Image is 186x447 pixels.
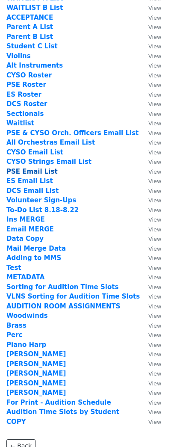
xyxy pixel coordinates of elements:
small: View [148,53,161,59]
small: View [148,313,161,319]
a: WAITLIST B List [6,4,63,12]
small: View [148,139,161,146]
small: View [148,178,161,184]
small: View [148,400,161,406]
a: Sorting for Audition Time Slots [6,283,118,291]
small: View [148,274,161,281]
small: View [148,370,161,377]
a: View [140,139,161,146]
a: View [140,370,161,377]
a: [PERSON_NAME] [6,389,66,397]
a: View [140,322,161,329]
a: View [140,264,161,272]
small: View [148,130,161,136]
a: Data Copy [6,235,44,243]
small: View [148,5,161,11]
a: Violins [6,52,31,60]
a: COPY [6,418,26,426]
a: View [140,129,161,137]
a: Waitlist [6,119,34,127]
a: View [140,177,161,185]
a: Mail Merge Data [6,245,66,252]
a: View [140,4,161,12]
a: Perc [6,331,22,339]
a: METADATA [6,273,44,281]
small: View [148,72,161,79]
a: View [140,418,161,426]
small: View [148,255,161,261]
a: View [140,225,161,233]
a: View [140,158,161,166]
a: VLNS Sorting for Audition Time Slots [6,293,140,300]
a: View [140,148,161,156]
a: View [140,81,161,89]
strong: PSE Email List [6,168,58,175]
a: View [140,62,161,69]
a: View [140,33,161,41]
small: View [148,236,161,242]
strong: CYSO Email List [6,148,63,156]
small: View [148,380,161,387]
a: Sectionals [6,110,44,118]
a: Email MERGE [6,225,54,233]
small: View [148,342,161,348]
strong: DCS Email List [6,187,59,195]
a: Audition Time Slots by Student [6,408,119,416]
a: View [140,399,161,406]
strong: [PERSON_NAME] [6,370,66,377]
small: View [148,169,161,175]
small: View [148,188,161,194]
a: View [140,91,161,98]
a: Ins MERGE [6,216,45,223]
strong: CYSO Roster [6,71,52,79]
a: Parent A List [6,23,53,31]
a: View [140,302,161,310]
div: Chat Widget [143,406,186,447]
small: View [148,361,161,367]
a: View [140,206,161,214]
a: View [140,273,161,281]
a: View [140,283,161,291]
a: Parent B List [6,33,53,41]
a: View [140,389,161,397]
strong: All Orchestras Email List [6,139,95,146]
a: Adding to MMS [6,254,61,262]
a: AUDITION ROOM ASSIGNMENTS [6,302,121,310]
a: Alt Instruments [6,62,63,69]
a: View [140,100,161,108]
a: View [140,14,161,21]
a: CYSO Strings Email List [6,158,92,166]
small: View [148,43,161,50]
small: View [148,15,161,21]
a: Test [6,264,21,272]
a: View [140,71,161,79]
a: View [140,408,161,416]
a: View [140,216,161,223]
a: [PERSON_NAME] [6,379,66,387]
a: PSE & CYSO Orch. Officers Email List [6,129,139,137]
a: Woodwinds [6,312,48,320]
small: View [148,284,161,290]
small: View [148,101,161,107]
small: View [148,351,161,358]
a: [PERSON_NAME] [6,350,66,358]
a: Piano Harp [6,341,46,349]
a: View [140,168,161,175]
a: For Print - Audition Schedule [6,399,111,406]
